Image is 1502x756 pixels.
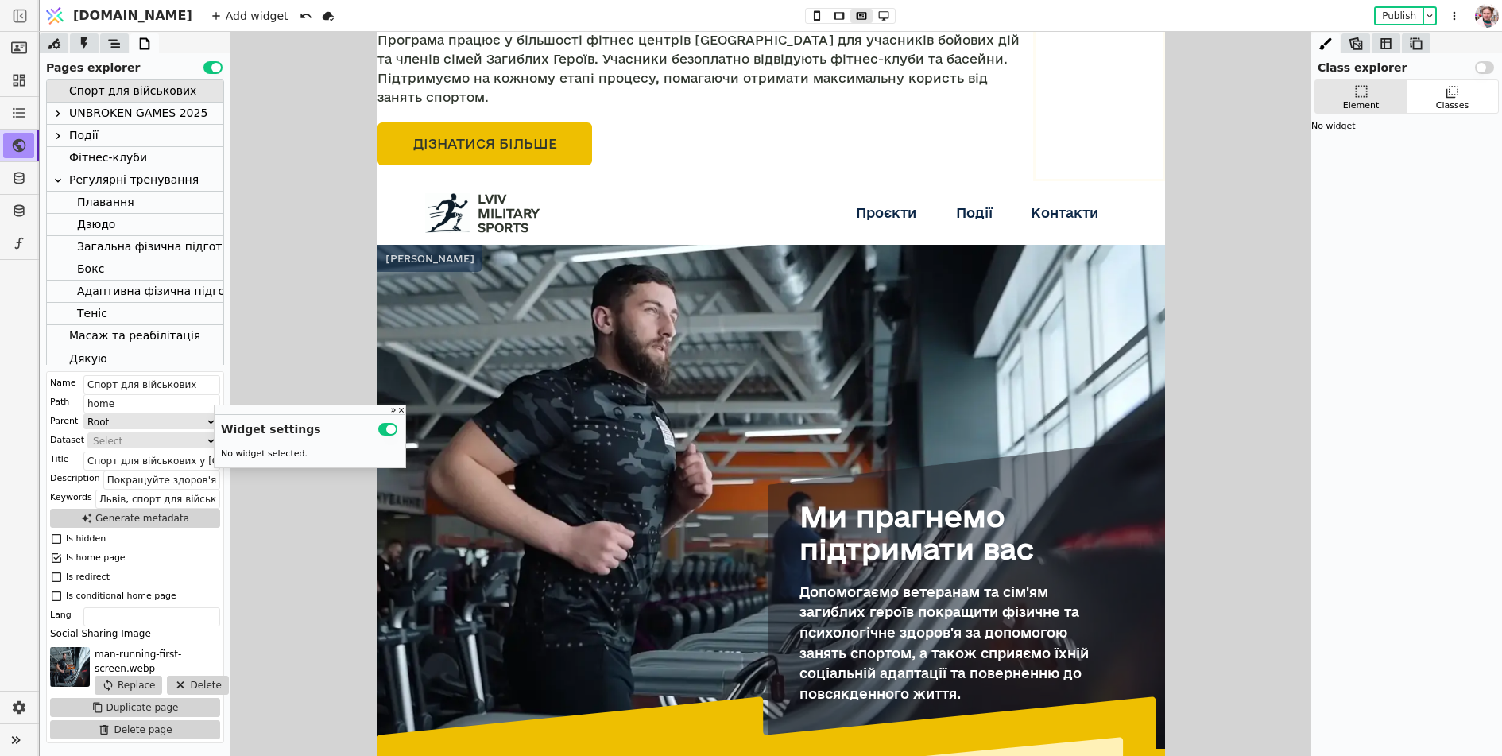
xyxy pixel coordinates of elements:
div: Бокс [77,258,104,280]
div: Is conditional home page [66,588,176,604]
p: Допомогаємо ветеранам та сім'ям загиблих героїв покращити фізичне та психологічне здоров'я за доп... [422,550,740,673]
button: Delete [167,676,228,695]
img: 1611404642663-DSC_1169-po-%D1%81cropped.jpg [1475,2,1499,30]
div: Спорт для військових [47,80,223,103]
div: Дякую [47,347,223,370]
div: Масаж та реабілітація [69,325,200,347]
div: Події [69,125,99,146]
div: Регулярні тренування [47,169,223,192]
button: Delete page [50,720,220,739]
div: Контакти [653,173,721,188]
div: Title [50,452,69,467]
div: Keywords [50,490,92,506]
iframe: To enrich screen reader interactions, please activate Accessibility in Grammarly extension settings [377,32,1165,756]
div: Classes [1436,99,1469,113]
div: Регулярні тренування [69,169,199,191]
div: Root [87,414,206,428]
div: Плавання [77,192,134,213]
button: Publish [1376,8,1423,24]
div: Is home page [66,550,126,566]
div: Фітнес-клуби [69,147,147,169]
div: Проєкти [478,173,539,188]
div: Бокс [47,258,223,281]
div: UNBROKEN GAMES 2025 [47,103,223,125]
div: Lang [50,607,72,623]
button: Duplicate page [50,698,220,717]
div: Теніс [77,303,107,324]
button: Generate metadata [50,509,220,528]
div: Дякую [69,347,107,370]
div: Ми прагнемо підтримати вас [422,469,740,534]
div: Pages explorer [40,53,230,76]
div: Is redirect [66,569,110,585]
div: Теніс [47,303,223,325]
div: Select [93,433,204,449]
div: Parent [50,413,78,429]
div: Дзюдо [77,214,115,235]
div: Description [50,471,100,487]
div: Події [47,125,223,147]
a: [DOMAIN_NAME] [40,1,200,31]
div: Name [50,375,75,391]
div: Class explorer [1311,53,1502,76]
span: [DOMAIN_NAME] [73,6,192,25]
button: Replace [95,676,162,695]
div: Спорт для військових [69,80,196,102]
div: Social Sharing Image [50,626,151,641]
img: Logo [43,1,67,31]
div: No widget [1311,120,1502,134]
div: Загальна фізична підготовка та біг [77,236,285,258]
a: Контакти [634,149,740,213]
div: Плавання [47,192,223,214]
div: Widget settings [215,415,405,438]
div: Події [579,173,615,188]
div: Фітнес-клуби [47,147,223,169]
div: Дзюдо [47,214,223,236]
div: man-running-first-screen.webp [95,647,229,676]
div: Масаж та реабілітація [47,325,223,347]
div: Адаптивна фізична підготовка [47,281,223,303]
div: Адаптивна фізична підготовка [77,281,258,302]
div: UNBROKEN GAMES 2025 [69,103,207,124]
div: Add widget [207,6,293,25]
div: Dataset [50,432,84,448]
div: Element [1343,99,1380,113]
div: Загальна фізична підготовка та біг [47,236,223,258]
div: No widget selected. [215,441,405,467]
a: Події [559,149,634,213]
div: Path [50,394,69,410]
div: Is hidden [66,531,106,547]
img: 1716984805101-man-running-first-screen.webp [50,647,90,687]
